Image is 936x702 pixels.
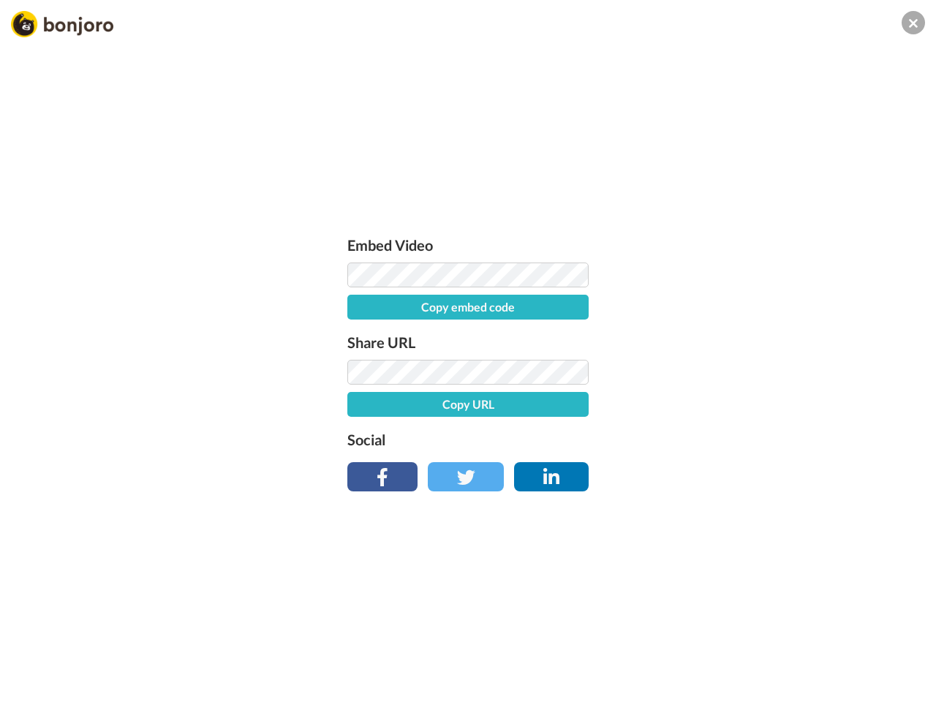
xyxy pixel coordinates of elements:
[347,428,589,451] label: Social
[347,233,589,257] label: Embed Video
[347,331,589,354] label: Share URL
[347,295,589,320] button: Copy embed code
[11,11,113,37] img: Bonjoro Logo
[347,392,589,417] button: Copy URL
